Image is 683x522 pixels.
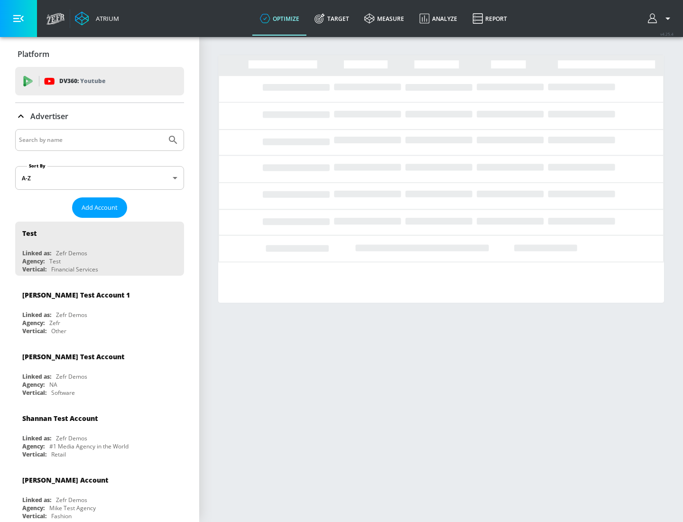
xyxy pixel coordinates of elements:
[49,442,129,450] div: #1 Media Agency in the World
[15,345,184,399] div: [PERSON_NAME] Test AccountLinked as:Zefr DemosAgency:NAVertical:Software
[15,222,184,276] div: TestLinked as:Zefr DemosAgency:TestVertical:Financial Services
[19,134,163,146] input: Search by name
[22,475,108,485] div: [PERSON_NAME] Account
[22,257,45,265] div: Agency:
[56,373,87,381] div: Zefr Demos
[56,311,87,319] div: Zefr Demos
[59,76,105,86] p: DV360:
[252,1,307,36] a: optimize
[15,283,184,337] div: [PERSON_NAME] Test Account 1Linked as:Zefr DemosAgency:ZefrVertical:Other
[307,1,357,36] a: Target
[72,197,127,218] button: Add Account
[22,229,37,238] div: Test
[660,31,674,37] span: v 4.25.4
[56,434,87,442] div: Zefr Demos
[22,442,45,450] div: Agency:
[49,319,60,327] div: Zefr
[15,166,184,190] div: A-Z
[82,202,118,213] span: Add Account
[49,257,61,265] div: Test
[15,103,184,130] div: Advertiser
[15,67,184,95] div: DV360: Youtube
[22,496,51,504] div: Linked as:
[15,41,184,67] div: Platform
[75,11,119,26] a: Atrium
[49,381,57,389] div: NA
[18,49,49,59] p: Platform
[80,76,105,86] p: Youtube
[22,327,46,335] div: Vertical:
[22,504,45,512] div: Agency:
[22,319,45,327] div: Agency:
[51,450,66,458] div: Retail
[51,265,98,273] div: Financial Services
[22,381,45,389] div: Agency:
[22,373,51,381] div: Linked as:
[51,389,75,397] div: Software
[15,407,184,461] div: Shannan Test AccountLinked as:Zefr DemosAgency:#1 Media Agency in the WorldVertical:Retail
[22,352,124,361] div: [PERSON_NAME] Test Account
[51,327,66,335] div: Other
[22,434,51,442] div: Linked as:
[92,14,119,23] div: Atrium
[22,414,98,423] div: Shannan Test Account
[22,265,46,273] div: Vertical:
[465,1,515,36] a: Report
[22,450,46,458] div: Vertical:
[412,1,465,36] a: Analyze
[56,496,87,504] div: Zefr Demos
[30,111,68,121] p: Advertiser
[357,1,412,36] a: measure
[22,311,51,319] div: Linked as:
[22,512,46,520] div: Vertical:
[56,249,87,257] div: Zefr Demos
[49,504,96,512] div: Mike Test Agency
[22,290,130,299] div: [PERSON_NAME] Test Account 1
[22,249,51,257] div: Linked as:
[27,163,47,169] label: Sort By
[22,389,46,397] div: Vertical:
[51,512,72,520] div: Fashion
